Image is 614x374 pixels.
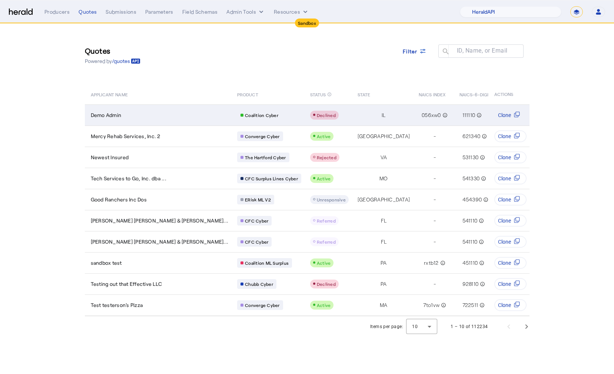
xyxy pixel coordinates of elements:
[475,111,482,119] mat-icon: info_outline
[91,90,128,98] span: APPLICANT NAME
[498,154,511,161] span: Clone
[91,111,122,119] span: Demo Admin
[380,301,388,309] span: MA
[317,155,336,160] span: Rejected
[317,197,346,202] span: Unresponsive
[310,90,326,98] span: STATUS
[498,280,511,288] span: Clone
[518,318,535,335] button: Next page
[85,46,140,56] h3: Quotes
[381,154,387,161] span: VA
[498,217,511,224] span: Clone
[237,90,258,98] span: PRODUCT
[479,175,486,182] mat-icon: info_outline
[382,111,386,119] span: IL
[434,217,436,224] span: -
[245,112,278,118] span: Coalition Cyber
[381,259,387,267] span: PA
[462,217,478,224] span: 541110
[457,47,508,54] mat-label: ID, Name, or Email
[462,238,478,246] span: 541110
[462,133,481,140] span: 621340
[441,111,448,119] mat-icon: info_outline
[494,130,527,142] button: Clone
[477,238,484,246] mat-icon: info_outline
[317,218,336,223] span: Referred
[106,8,136,16] div: Submissions
[91,175,166,182] span: Tech Services to Go, Inc. dba ...
[358,133,410,140] span: [GEOGRAPHIC_DATA]
[245,281,273,287] span: Chubb Cyber
[462,196,482,203] span: 454390
[498,175,511,182] span: Clone
[422,111,441,119] span: 056xw0
[370,323,403,330] div: Items per page:
[498,259,511,267] span: Clone
[438,47,451,57] mat-icon: search
[91,280,162,288] span: Testing out that Effective LLC
[478,301,485,309] mat-icon: info_outline
[494,194,527,206] button: Clone
[245,176,298,181] span: CFC Surplus Lines Cyber
[85,57,140,65] p: Powered by
[112,57,140,65] a: /quotes
[145,8,173,16] div: Parameters
[245,133,280,139] span: Converge Cyber
[317,239,336,244] span: Referred
[478,259,484,267] mat-icon: info_outline
[79,8,97,16] div: Quotes
[91,217,229,224] span: [PERSON_NAME] [PERSON_NAME] & [PERSON_NAME]...
[434,280,436,288] span: -
[245,302,280,308] span: Converge Cyber
[403,47,418,55] span: Filter
[480,133,487,140] mat-icon: info_outline
[295,19,319,27] div: Sandbox
[488,84,530,104] th: ACTIONS
[462,175,480,182] span: 541330
[182,8,218,16] div: Field Schemas
[494,257,527,269] button: Clone
[462,280,479,288] span: 928110
[317,281,336,287] span: Declined
[245,218,268,224] span: CFC Cyber
[459,90,491,98] span: NAICS-6-DIGIT
[434,154,436,161] span: -
[462,111,475,119] span: 111110
[494,236,527,248] button: Clone
[327,90,332,98] mat-icon: info_outline
[424,259,439,267] span: rxtb12
[245,260,289,266] span: Coalition ML Surplus
[478,280,485,288] mat-icon: info_outline
[498,133,511,140] span: Clone
[419,90,445,98] span: NAICS INDEX
[462,259,478,267] span: 451110
[91,238,229,246] span: [PERSON_NAME] [PERSON_NAME] & [PERSON_NAME]...
[434,133,436,140] span: -
[494,299,527,311] button: Clone
[494,151,527,163] button: Clone
[397,44,432,58] button: Filter
[477,217,484,224] mat-icon: info_outline
[44,8,70,16] div: Producers
[91,133,160,140] span: Mercy Rehab Services, Inc. 2
[317,260,331,266] span: Active
[91,301,143,309] span: Test testerson's Pizza
[317,113,336,118] span: Declined
[317,176,331,181] span: Active
[434,196,436,203] span: -
[482,196,488,203] mat-icon: info_outline
[226,8,265,16] button: internal dropdown menu
[381,217,387,224] span: FL
[245,154,286,160] span: The Hartford Cyber
[91,154,129,161] span: Newest Insured
[245,197,271,203] span: ERisk ML V2
[9,9,33,16] img: Herald Logo
[498,238,511,246] span: Clone
[434,238,436,246] span: -
[439,259,445,267] mat-icon: info_outline
[462,301,478,309] span: 722511
[317,303,331,308] span: Active
[381,280,387,288] span: PA
[439,301,446,309] mat-icon: info_outline
[478,154,485,161] mat-icon: info_outline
